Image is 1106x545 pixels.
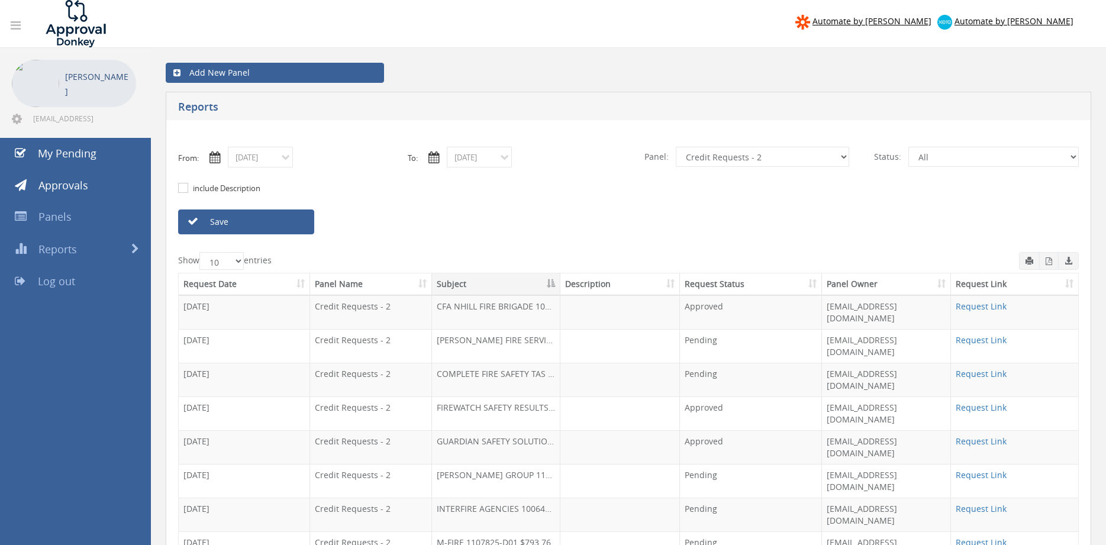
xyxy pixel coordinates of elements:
[38,274,75,288] span: Log out
[310,498,432,531] td: Credit Requests - 2
[956,503,1007,514] a: Request Link
[867,147,908,167] span: Status:
[179,396,310,430] td: [DATE]
[33,114,134,123] span: [EMAIL_ADDRESS][DOMAIN_NAME]
[179,498,310,531] td: [DATE]
[822,498,952,531] td: [EMAIL_ADDRESS][DOMAIN_NAME]
[310,363,432,396] td: Credit Requests - 2
[937,15,952,30] img: xero-logo.png
[680,464,822,498] td: Pending
[637,147,676,167] span: Panel:
[179,329,310,363] td: [DATE]
[310,430,432,464] td: Credit Requests - 2
[680,363,822,396] td: Pending
[310,273,432,295] th: Panel Name: activate to sort column ascending
[310,329,432,363] td: Credit Requests - 2
[680,430,822,464] td: Approved
[822,329,952,363] td: [EMAIL_ADDRESS][DOMAIN_NAME]
[951,273,1078,295] th: Request Link: activate to sort column ascending
[822,363,952,396] td: [EMAIL_ADDRESS][DOMAIN_NAME]
[822,273,952,295] th: Panel Owner: activate to sort column ascending
[680,273,822,295] th: Request Status: activate to sort column ascending
[432,464,560,498] td: [PERSON_NAME] GROUP 1111037-D01 $284.16
[956,469,1007,480] a: Request Link
[812,15,931,27] span: Automate by [PERSON_NAME]
[822,464,952,498] td: [EMAIL_ADDRESS][DOMAIN_NAME]
[38,242,77,256] span: Reports
[432,295,560,329] td: CFA NHILL FIRE BRIGADE 1097617-D02 $249.39
[680,295,822,329] td: Approved
[956,402,1007,413] a: Request Link
[190,183,260,195] label: include Description
[179,273,310,295] th: Request Date: activate to sort column ascending
[432,273,560,295] th: Subject: activate to sort column descending
[955,15,1073,27] span: Automate by [PERSON_NAME]
[956,334,1007,346] a: Request Link
[956,436,1007,447] a: Request Link
[432,430,560,464] td: GUARDIAN SAFETY SOLUTIONS 1104260-D01 $186.14
[956,301,1007,312] a: Request Link
[822,396,952,430] td: [EMAIL_ADDRESS][DOMAIN_NAME]
[680,396,822,430] td: Approved
[38,209,72,224] span: Panels
[432,363,560,396] td: COMPLETE FIRE SAFETY TAS 1108709-D01 $309.16
[179,430,310,464] td: [DATE]
[38,146,96,160] span: My Pending
[166,63,384,83] a: Add New Panel
[178,209,314,234] a: Save
[65,69,130,99] p: [PERSON_NAME]
[560,273,680,295] th: Description: activate to sort column ascending
[179,295,310,329] td: [DATE]
[432,498,560,531] td: INTERFIRE AGENCIES 1006461-D01 $627.00
[432,329,560,363] td: [PERSON_NAME] FIRE SERVICES 1109749 $228.01
[179,363,310,396] td: [DATE]
[822,430,952,464] td: [EMAIL_ADDRESS][DOMAIN_NAME]
[432,396,560,430] td: FIREWATCH SAFETY RESULTS 1097285-D01 $664.59
[956,368,1007,379] a: Request Link
[408,153,418,164] label: To:
[38,178,88,192] span: Approvals
[310,396,432,430] td: Credit Requests - 2
[310,295,432,329] td: Credit Requests - 2
[680,329,822,363] td: Pending
[310,464,432,498] td: Credit Requests - 2
[178,101,811,116] h5: Reports
[178,153,199,164] label: From:
[822,295,952,329] td: [EMAIL_ADDRESS][DOMAIN_NAME]
[178,252,272,270] label: Show entries
[795,15,810,30] img: zapier-logomark.png
[680,498,822,531] td: Pending
[199,252,244,270] select: Showentries
[179,464,310,498] td: [DATE]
